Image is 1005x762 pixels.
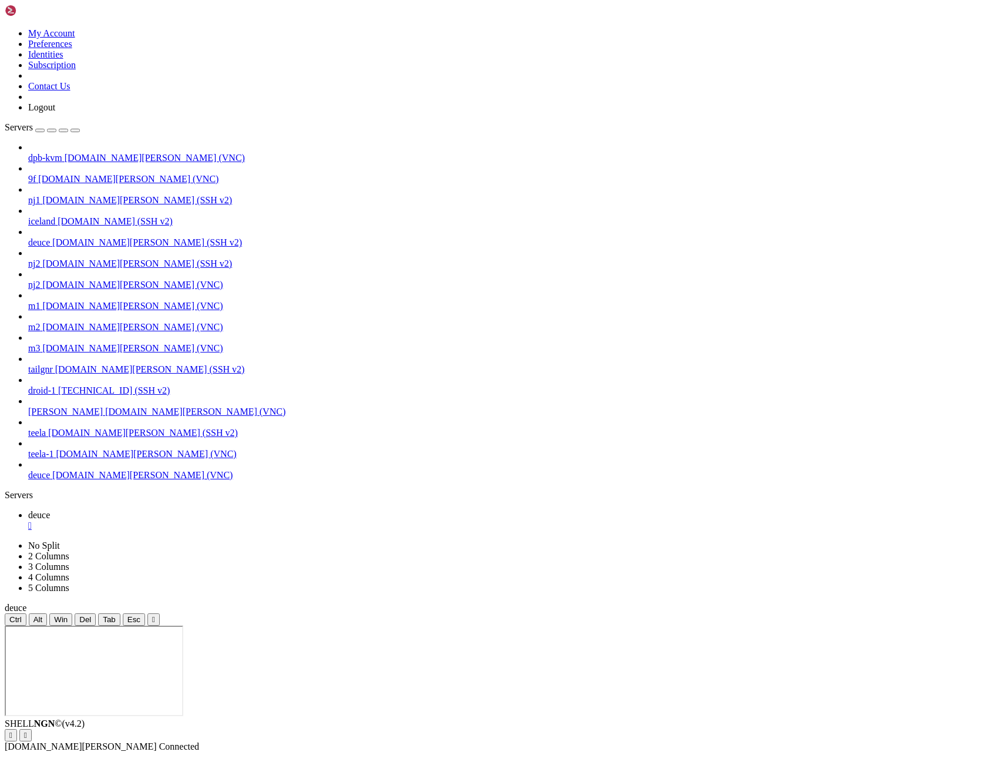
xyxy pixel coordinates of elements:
span: [DOMAIN_NAME][PERSON_NAME] (VNC) [42,343,223,353]
span: m1 [28,301,40,311]
li: 9f [DOMAIN_NAME][PERSON_NAME] (VNC) [28,163,1000,184]
span: SHELL © [5,719,85,729]
a: m2 [DOMAIN_NAME][PERSON_NAME] (VNC) [28,322,1000,333]
a: deuce [28,510,1000,531]
span: [DOMAIN_NAME][PERSON_NAME] (VNC) [105,407,285,417]
span: [DOMAIN_NAME] (SSH v2) [58,216,173,226]
span: [DOMAIN_NAME][PERSON_NAME] (VNC) [38,174,219,184]
span: Esc [127,615,140,624]
li: teela-1 [DOMAIN_NAME][PERSON_NAME] (VNC) [28,438,1000,459]
div:  [152,615,155,624]
span: tailgnr [28,364,53,374]
button: Esc [123,613,145,626]
span: [DOMAIN_NAME][PERSON_NAME] (VNC) [65,153,245,163]
a: deuce [DOMAIN_NAME][PERSON_NAME] (SSH v2) [28,237,1000,248]
a: No Split [28,541,60,550]
span: iceland [28,216,55,226]
span: deuce [28,470,50,480]
span: [DOMAIN_NAME][PERSON_NAME] (VNC) [42,301,223,311]
a: iceland [DOMAIN_NAME] (SSH v2) [28,216,1000,227]
a: nj2 [DOMAIN_NAME][PERSON_NAME] (VNC) [28,280,1000,290]
span: nj1 [28,195,40,205]
a: m1 [DOMAIN_NAME][PERSON_NAME] (VNC) [28,301,1000,311]
button: Del [75,613,96,626]
a: droid-1 [TECHNICAL_ID] (SSH v2) [28,385,1000,396]
span: [DOMAIN_NAME][PERSON_NAME] (SSH v2) [48,428,238,438]
div:  [9,731,12,740]
a: dpb-kvm [DOMAIN_NAME][PERSON_NAME] (VNC) [28,153,1000,163]
span: 4.2.0 [62,719,85,729]
li: nj2 [DOMAIN_NAME][PERSON_NAME] (VNC) [28,269,1000,290]
span: [DOMAIN_NAME][PERSON_NAME] (SSH v2) [55,364,245,374]
span: Win [54,615,68,624]
span: dpb-kvm [28,153,62,163]
span: teela-1 [28,449,54,459]
button:  [5,729,17,741]
li: iceland [DOMAIN_NAME] (SSH v2) [28,206,1000,227]
li: tailgnr [DOMAIN_NAME][PERSON_NAME] (SSH v2) [28,354,1000,375]
span: 9f [28,174,36,184]
span: m2 [28,322,40,332]
span: [DOMAIN_NAME][PERSON_NAME] [5,741,157,751]
span: [DOMAIN_NAME][PERSON_NAME] (VNC) [56,449,237,459]
span: droid-1 [28,385,56,395]
span: nj2 [28,259,40,268]
a: 5 Columns [28,583,69,593]
span: [DOMAIN_NAME][PERSON_NAME] (VNC) [42,280,223,290]
span: Del [79,615,91,624]
div: Servers [5,490,1000,501]
a: 9f [DOMAIN_NAME][PERSON_NAME] (VNC) [28,174,1000,184]
span: deuce [5,603,26,613]
li: dpb-kvm [DOMAIN_NAME][PERSON_NAME] (VNC) [28,142,1000,163]
img: Shellngn [5,5,72,16]
li: deuce [DOMAIN_NAME][PERSON_NAME] (VNC) [28,459,1000,481]
button: Tab [98,613,120,626]
span: [PERSON_NAME] [28,407,103,417]
span: Ctrl [9,615,22,624]
a: Preferences [28,39,72,49]
a: 3 Columns [28,562,69,572]
button: Alt [29,613,48,626]
li: teela [DOMAIN_NAME][PERSON_NAME] (SSH v2) [28,417,1000,438]
a: nj2 [DOMAIN_NAME][PERSON_NAME] (SSH v2) [28,259,1000,269]
a: m3 [DOMAIN_NAME][PERSON_NAME] (VNC) [28,343,1000,354]
a: Contact Us [28,81,70,91]
div:  [24,731,27,740]
a: Identities [28,49,63,59]
span: [DOMAIN_NAME][PERSON_NAME] (VNC) [42,322,223,332]
a: Subscription [28,60,76,70]
span: deuce [28,510,50,520]
button:  [19,729,32,741]
a: tailgnr [DOMAIN_NAME][PERSON_NAME] (SSH v2) [28,364,1000,375]
button: Ctrl [5,613,26,626]
li: nj1 [DOMAIN_NAME][PERSON_NAME] (SSH v2) [28,184,1000,206]
a:  [28,521,1000,531]
a: My Account [28,28,75,38]
span: Servers [5,122,33,132]
a: teela [DOMAIN_NAME][PERSON_NAME] (SSH v2) [28,428,1000,438]
a: 4 Columns [28,572,69,582]
span: m3 [28,343,40,353]
li: m1 [DOMAIN_NAME][PERSON_NAME] (VNC) [28,290,1000,311]
li: deuce [DOMAIN_NAME][PERSON_NAME] (SSH v2) [28,227,1000,248]
a: deuce [DOMAIN_NAME][PERSON_NAME] (VNC) [28,470,1000,481]
button: Win [49,613,72,626]
span: Alt [33,615,43,624]
a: teela-1 [DOMAIN_NAME][PERSON_NAME] (VNC) [28,449,1000,459]
span: teela [28,428,46,438]
span: nj2 [28,280,40,290]
a: nj1 [DOMAIN_NAME][PERSON_NAME] (SSH v2) [28,195,1000,206]
a: 2 Columns [28,551,69,561]
span: [DOMAIN_NAME][PERSON_NAME] (SSH v2) [52,237,242,247]
span: [DOMAIN_NAME][PERSON_NAME] (VNC) [52,470,233,480]
span: Tab [103,615,116,624]
a: [PERSON_NAME] [DOMAIN_NAME][PERSON_NAME] (VNC) [28,407,1000,417]
a: Logout [28,102,55,112]
li: droid-1 [TECHNICAL_ID] (SSH v2) [28,375,1000,396]
b: NGN [34,719,55,729]
li: [PERSON_NAME] [DOMAIN_NAME][PERSON_NAME] (VNC) [28,396,1000,417]
span: Connected [159,741,199,751]
span: [TECHNICAL_ID] (SSH v2) [58,385,170,395]
button:  [147,613,160,626]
